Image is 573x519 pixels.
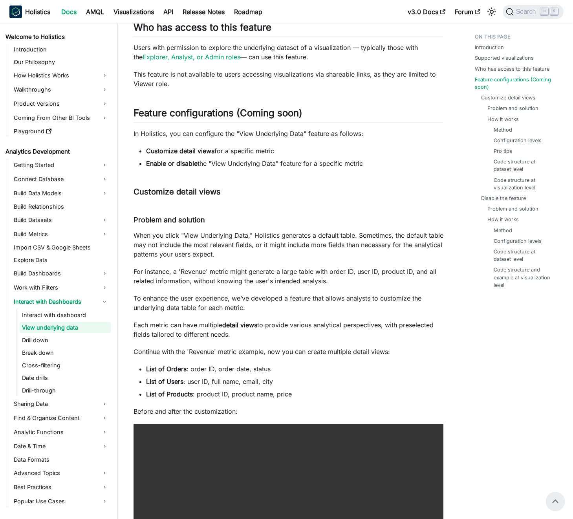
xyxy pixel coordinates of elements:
a: Build Datasets [11,214,111,226]
a: Playground [11,126,111,137]
p: In Holistics, you can configure the "View Underlying Data" feature as follows: [134,129,443,138]
a: Code structure at dataset level [494,248,551,263]
a: Problem and solution [487,205,538,213]
a: How it works [487,116,519,123]
a: Build Relationships [11,201,111,212]
li: for a specific metric [146,146,443,156]
a: Our Philosophy [11,57,111,68]
a: Customize detail views [481,94,535,101]
a: Docs [57,6,81,18]
a: HolisticsHolistics [9,6,50,18]
a: Code structure and example at visualization level [494,266,551,289]
strong: List of Orders [146,365,187,373]
a: Interact with dashboard [20,310,111,321]
a: Drill-through [20,385,111,396]
li: : product ID, product name, price [146,389,443,399]
a: Problem and solution [487,105,538,112]
strong: List of Users [146,378,183,385]
p: Users with permission to explore the underlying dataset of a visualization — typically those with... [134,43,443,62]
strong: Customize detail views [146,147,214,155]
p: For instance, a 'Revenue' metric might generate a large table with order ID, user ID, product ID,... [134,267,443,286]
a: Date & Time [11,440,111,453]
button: Switch between dark and light mode (currently light mode) [485,6,498,18]
h2: Feature configurations (Coming soon) [134,107,443,122]
a: Method [494,126,512,134]
a: Data Formats [11,454,111,465]
strong: detail views [222,321,257,329]
a: Best Practices [11,481,111,493]
a: Date drills [20,372,111,383]
strong: List of Products [146,390,193,398]
a: Disable the feature [481,194,526,202]
a: v3.0 Docs [403,6,450,18]
a: Explorer, Analyst, or Admin roles [143,53,240,61]
a: Pro tips [494,147,512,155]
a: Introduction [11,44,111,55]
kbd: K [550,8,558,15]
a: Visualizations [109,6,159,18]
a: API [159,6,178,18]
a: Explore Data [11,255,111,266]
p: Each metric can have multiple to provide various analytical perspectives, with preselected fields... [134,320,443,339]
a: Analytic Functions [11,426,111,438]
a: Feature configurations (Coming soon) [475,76,560,91]
a: Build Metrics [11,228,111,240]
kbd: ⌘ [540,8,548,15]
p: This feature is not available to users accessing visualizations via shareable links, as they are ... [134,70,443,88]
p: Before and after the customization: [134,407,443,416]
li: : order ID, order date, status [146,364,443,374]
p: Continue with the 'Revenue' metric example, now you can create multiple detail views: [134,347,443,356]
a: Method [494,227,512,234]
a: Getting Started [11,159,111,171]
a: Who has access to this feature [475,65,549,73]
a: Coming From Other BI Tools [11,112,111,124]
a: Sharing Data [11,398,111,410]
button: Search (Command+K) [503,5,564,19]
a: View underlying data [20,322,111,333]
span: Search [514,8,541,15]
a: How it works [487,216,519,223]
p: When you click "View Underlying Data," Holistics generates a default table. Sometimes, the defaul... [134,231,443,259]
a: Drill down [20,335,111,346]
li: : user ID, full name, email, city [146,377,443,386]
h3: Customize detail views [134,187,443,197]
a: Configuration levels [494,237,542,245]
a: Work with Filters [11,281,111,294]
a: How Holistics Works [11,69,111,82]
a: Supported visualizations [475,54,534,62]
a: Break down [20,347,111,358]
a: Code structure at visualization level [494,176,551,191]
a: Build Dashboards [11,267,111,280]
a: Forum [450,6,485,18]
a: Code structure at dataset level [494,158,551,173]
p: To enhance the user experience, we’ve developed a feature that allows analysts to customize the u... [134,293,443,312]
a: Configuration levels [494,137,542,144]
a: Import CSV & Google Sheets [11,242,111,253]
a: Release Notes [178,6,229,18]
a: Popular Use Cases [11,495,111,508]
h4: Problem and solution [134,216,443,225]
b: Holistics [25,7,50,17]
img: Holistics [9,6,22,18]
a: Connect Database [11,173,111,185]
li: the "View Underlying Data" feature for a specific metric [146,159,443,168]
a: Introduction [475,44,504,51]
a: Product Versions [11,97,111,110]
a: Find & Organize Content [11,412,111,424]
a: Cross-filtering [20,360,111,371]
a: Roadmap [229,6,267,18]
a: AMQL [81,6,109,18]
a: Interact with Dashboards [11,295,111,308]
h2: Who has access to this feature [134,22,443,37]
a: Analytics Development [3,146,111,157]
a: Walkthroughs [11,83,111,96]
button: Scroll back to top [546,492,565,511]
a: Welcome to Holistics [3,31,111,42]
a: Advanced Topics [11,467,111,479]
a: Build Data Models [11,187,111,200]
strong: Enable or disable [146,160,198,167]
